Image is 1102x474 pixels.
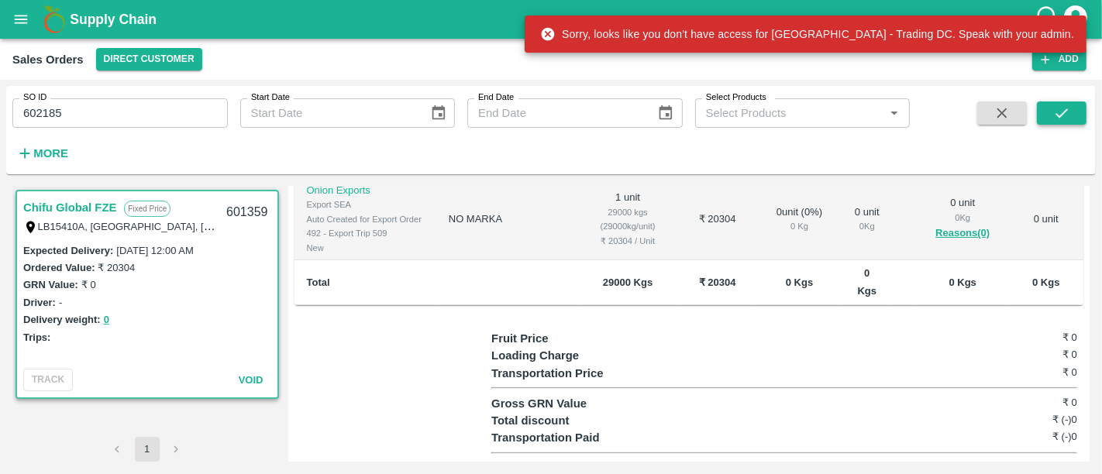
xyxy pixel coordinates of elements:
input: End Date [467,98,645,128]
div: Sorry, looks like you don't have access for [GEOGRAPHIC_DATA] - Trading DC. Speak with your admin. [540,20,1074,48]
label: Ordered Value: [23,262,95,273]
p: Transportation Price [491,365,638,382]
div: 0 unit [855,205,880,234]
p: Loading Charge [491,347,638,364]
button: Choose date [651,98,680,128]
a: Supply Chain [70,9,1035,30]
p: Onion Exports [307,184,424,198]
label: [DATE] 12:00 AM [116,245,193,256]
div: 0 unit ( 0 %) [769,205,829,234]
label: Start Date [251,91,290,104]
h6: ₹ 0 [980,347,1077,362]
button: Open [884,103,904,123]
td: 0 unit [1009,179,1083,261]
div: 0 Kg [769,219,829,233]
span: Void [239,374,263,386]
button: page 1 [135,437,160,462]
div: ₹ 20304 / Unit [590,234,666,248]
button: open drawer [3,2,39,37]
p: Transportation Paid [491,429,638,446]
div: Export SEA [307,197,424,211]
label: Delivery weight: [23,314,101,325]
button: Select DC [96,48,202,70]
b: ₹ 20304 [699,276,736,288]
label: ₹ 20304 [98,262,135,273]
button: More [12,140,72,167]
div: 29000 kgs (29000kg/unit) [590,205,666,234]
p: Total discount [491,412,638,429]
div: 0 unit [929,196,997,242]
td: 1 unit [577,179,678,261]
input: Start Date [240,98,418,128]
h6: ₹ 0 [980,365,1077,380]
div: Sales Orders [12,50,84,70]
b: 0 Kgs [1032,276,1059,288]
p: Fruit Price [491,330,638,347]
label: Expected Delivery : [23,245,113,256]
label: GRN Value: [23,279,78,290]
button: Add [1032,48,1087,70]
label: LB15410A, [GEOGRAPHIC_DATA], [GEOGRAPHIC_DATA], [GEOGRAPHIC_DATA], [GEOGRAPHIC_DATA] [38,220,527,232]
h6: ₹ (-)0 [980,412,1077,428]
div: account of current user [1062,3,1090,36]
div: Auto Created for Export Order 492 - Export Trip 509 [307,212,424,241]
label: End Date [478,91,514,104]
div: 0 Kg [929,211,997,225]
td: ₹ 20304 [678,179,756,261]
h6: ₹ 0 [980,330,1077,345]
div: 601359 [217,194,277,231]
b: 0 Kgs [949,276,976,288]
a: Chifu Global FZE [23,197,116,218]
button: 0 [104,311,109,329]
label: Select Products [706,91,766,104]
label: - [59,297,62,308]
b: 29000 Kgs [603,276,653,288]
b: 0 Kgs [786,276,813,288]
strong: More [33,147,68,160]
h6: ₹ (-)0 [980,429,1077,445]
label: SO ID [23,91,46,104]
p: Fixed Price [124,201,170,217]
div: New [307,241,424,255]
b: Total [307,276,330,288]
img: logo [39,4,70,35]
p: Gross GRN Value [491,395,638,412]
label: Driver: [23,297,56,308]
button: Choose date [424,98,453,128]
b: 0 Kgs [858,267,877,296]
label: ₹ 0 [81,279,96,290]
label: Trips: [23,331,50,343]
div: customer-support [1035,5,1062,33]
td: NO MARKA [436,179,577,261]
b: Supply Chain [70,12,157,27]
input: Enter SO ID [12,98,228,128]
div: 0 Kg [855,219,880,233]
button: Reasons(0) [929,225,997,242]
input: Select Products [700,103,880,123]
h6: ₹ 0 [980,395,1077,410]
nav: pagination navigation [103,437,191,462]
